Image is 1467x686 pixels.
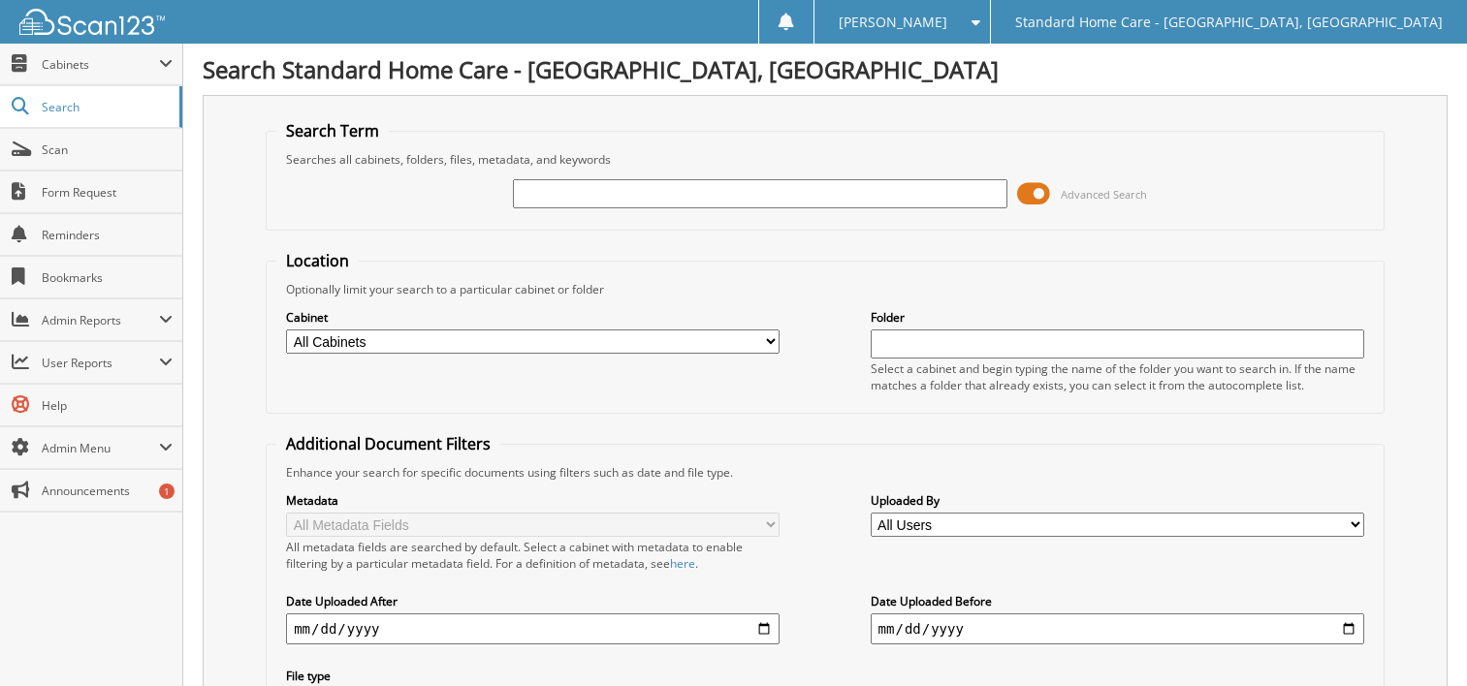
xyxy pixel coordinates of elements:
span: Standard Home Care - [GEOGRAPHIC_DATA], [GEOGRAPHIC_DATA] [1015,16,1443,28]
label: Uploaded By [871,492,1364,509]
span: User Reports [42,355,159,371]
span: Form Request [42,184,173,201]
span: Admin Reports [42,312,159,328]
span: Help [42,397,173,414]
a: here [670,555,695,572]
legend: Additional Document Filters [276,433,500,454]
span: Scan [42,141,173,158]
span: Reminders [42,227,173,243]
legend: Search Term [276,120,389,141]
div: All metadata fields are searched by default. Select a cabinet with metadata to enable filtering b... [286,539,780,572]
span: Bookmarks [42,269,173,286]
legend: Location [276,250,359,271]
div: Select a cabinet and begin typing the name of the folder you want to search in. If the name match... [871,360,1364,393]
span: Advanced Search [1061,187,1147,202]
label: Cabinet [286,309,780,326]
label: Folder [871,309,1364,326]
input: end [871,613,1364,644]
label: File type [286,668,780,684]
label: Date Uploaded Before [871,593,1364,609]
span: Search [42,99,170,115]
span: Announcements [42,483,173,499]
span: [PERSON_NAME] [839,16,947,28]
div: Enhance your search for specific documents using filters such as date and file type. [276,464,1374,481]
label: Date Uploaded After [286,593,780,609]
div: Searches all cabinets, folders, files, metadata, and keywords [276,151,1374,168]
div: 1 [159,483,175,499]
h1: Search Standard Home Care - [GEOGRAPHIC_DATA], [GEOGRAPHIC_DATA] [203,53,1448,85]
span: Cabinets [42,56,159,73]
img: scan123-logo-white.svg [19,9,165,35]
label: Metadata [286,492,780,509]
div: Optionally limit your search to a particular cabinet or folder [276,281,1374,297]
input: start [286,613,780,644]
span: Admin Menu [42,440,159,456]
